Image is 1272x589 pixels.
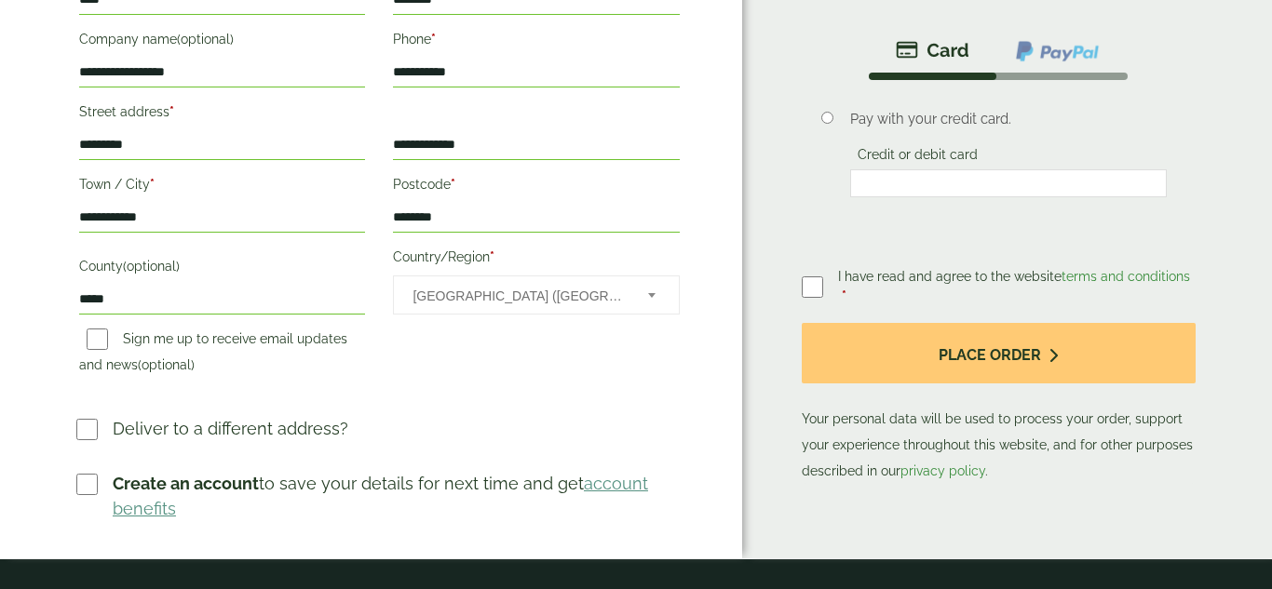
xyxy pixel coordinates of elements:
[79,253,365,285] label: County
[896,39,969,61] img: stripe.png
[1014,39,1101,63] img: ppcp-gateway.png
[431,32,436,47] abbr: required
[79,331,347,378] label: Sign me up to receive email updates and news
[169,104,174,119] abbr: required
[900,463,985,478] a: privacy policy
[850,109,1168,129] p: Pay with your credit card.
[393,275,679,315] span: Country/Region
[87,328,108,350] input: Sign me up to receive email updates and news(optional)
[79,26,365,58] label: Company name
[393,26,679,58] label: Phone
[1062,269,1190,284] a: terms and conditions
[123,259,180,274] span: (optional)
[113,474,648,518] a: account benefits
[393,171,679,203] label: Postcode
[138,357,195,372] span: (optional)
[79,171,365,203] label: Town / City
[856,175,1162,192] iframe: Secure card payment input frame
[113,474,259,493] strong: Create an account
[802,323,1196,484] p: Your personal data will be used to process your order, support your experience throughout this we...
[842,288,846,303] abbr: required
[451,177,455,192] abbr: required
[79,99,365,130] label: Street address
[150,177,155,192] abbr: required
[113,416,348,441] p: Deliver to a different address?
[113,471,683,521] p: to save your details for next time and get
[393,244,679,275] label: Country/Region
[413,276,622,315] span: United Kingdom (UK)
[838,269,1190,284] span: I have read and agree to the website
[490,249,494,264] abbr: required
[177,32,234,47] span: (optional)
[850,147,985,167] label: Credit or debit card
[802,323,1196,383] button: Place order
